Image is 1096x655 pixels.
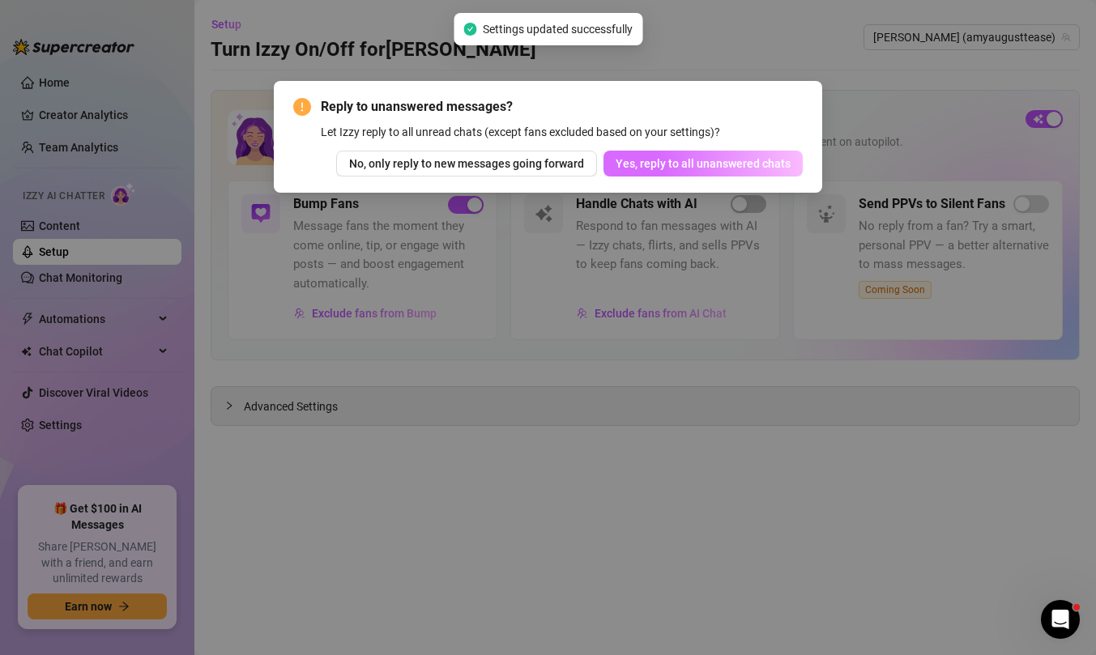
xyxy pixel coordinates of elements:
span: Settings updated successfully [483,20,633,38]
div: Let Izzy reply to all unread chats (except fans excluded based on your settings)? [321,123,803,141]
span: check-circle [463,23,476,36]
button: Yes, reply to all unanswered chats [603,151,803,177]
iframe: Intercom live chat [1041,600,1080,639]
span: exclamation-circle [293,98,311,116]
span: Reply to unanswered messages? [321,97,803,117]
span: Yes, reply to all unanswered chats [616,157,791,170]
span: No, only reply to new messages going forward [349,157,584,170]
button: No, only reply to new messages going forward [336,151,597,177]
